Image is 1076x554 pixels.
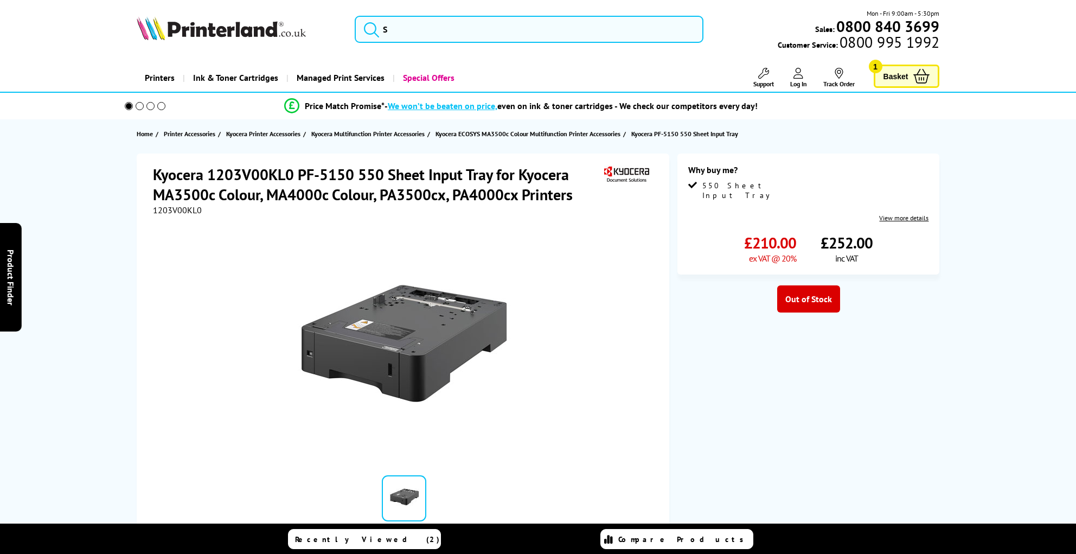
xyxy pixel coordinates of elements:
[193,64,278,92] span: Ink & Toner Cartridges
[869,60,882,73] span: 1
[744,233,796,253] span: £210.00
[311,128,425,139] span: Kyocera Multifunction Printer Accessories
[388,100,497,111] span: We won’t be beaten on price,
[5,249,16,305] span: Product Finder
[838,37,939,47] span: 0800 995 1992
[601,164,651,184] img: Kyocera
[137,16,306,40] img: Printerland Logo
[164,128,218,139] a: Printer Accessories
[835,253,858,264] span: inc VAT
[286,64,393,92] a: Managed Print Services
[753,68,774,88] a: Support
[153,205,202,215] span: 1203V00KL0
[137,128,156,139] a: Home
[295,534,440,544] span: Recently Viewed (2)
[753,80,774,88] span: Support
[435,128,623,139] a: Kyocera ECOSYS MA3500c Colour Multifunction Printer Accessories
[631,128,741,139] a: Kyocera PF-5150 550 Sheet Input Tray
[164,128,215,139] span: Printer Accessories
[702,181,806,200] span: 550 Sheet Input Tray
[879,214,928,222] a: View more details
[226,128,300,139] span: Kyocera Printer Accessories
[883,69,908,84] span: Basket
[110,97,932,116] li: modal_Promise
[288,529,441,549] a: Recently Viewed (2)
[777,285,840,313] div: Out of Stock
[226,128,303,139] a: Kyocera Printer Accessories
[435,128,620,139] span: Kyocera ECOSYS MA3500c Colour Multifunction Printer Accessories
[867,8,939,18] span: Mon - Fri 9:00am - 5:30pm
[305,100,385,111] span: Price Match Promise*
[790,80,807,88] span: Log In
[311,128,427,139] a: Kyocera Multifunction Printer Accessories
[688,164,929,181] div: Why buy me?
[618,534,750,544] span: Compare Products
[600,529,753,549] a: Compare Products
[385,100,758,111] div: - even on ink & toner cartridges - We check our competitors every day!
[393,64,463,92] a: Special Offers
[815,24,835,34] span: Sales:
[749,253,796,264] span: ex VAT @ 20%
[835,21,939,31] a: 0800 840 3699
[355,16,703,43] input: S
[137,64,183,92] a: Printers
[298,237,510,450] img: Kyocera 1203V00KL0 PF-5150 550 Sheet Input Tray
[823,68,855,88] a: Track Order
[183,64,286,92] a: Ink & Toner Cartridges
[631,128,738,139] span: Kyocera PF-5150 550 Sheet Input Tray
[153,164,601,205] h1: Kyocera 1203V00KL0 PF-5150 550 Sheet Input Tray for Kyocera MA3500c Colour, MA4000c Colour, PA350...
[137,16,342,42] a: Printerland Logo
[778,37,939,50] span: Customer Service:
[790,68,807,88] a: Log In
[821,233,873,253] span: £252.00
[836,16,939,36] b: 0800 840 3699
[137,128,153,139] span: Home
[874,65,940,88] a: Basket 1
